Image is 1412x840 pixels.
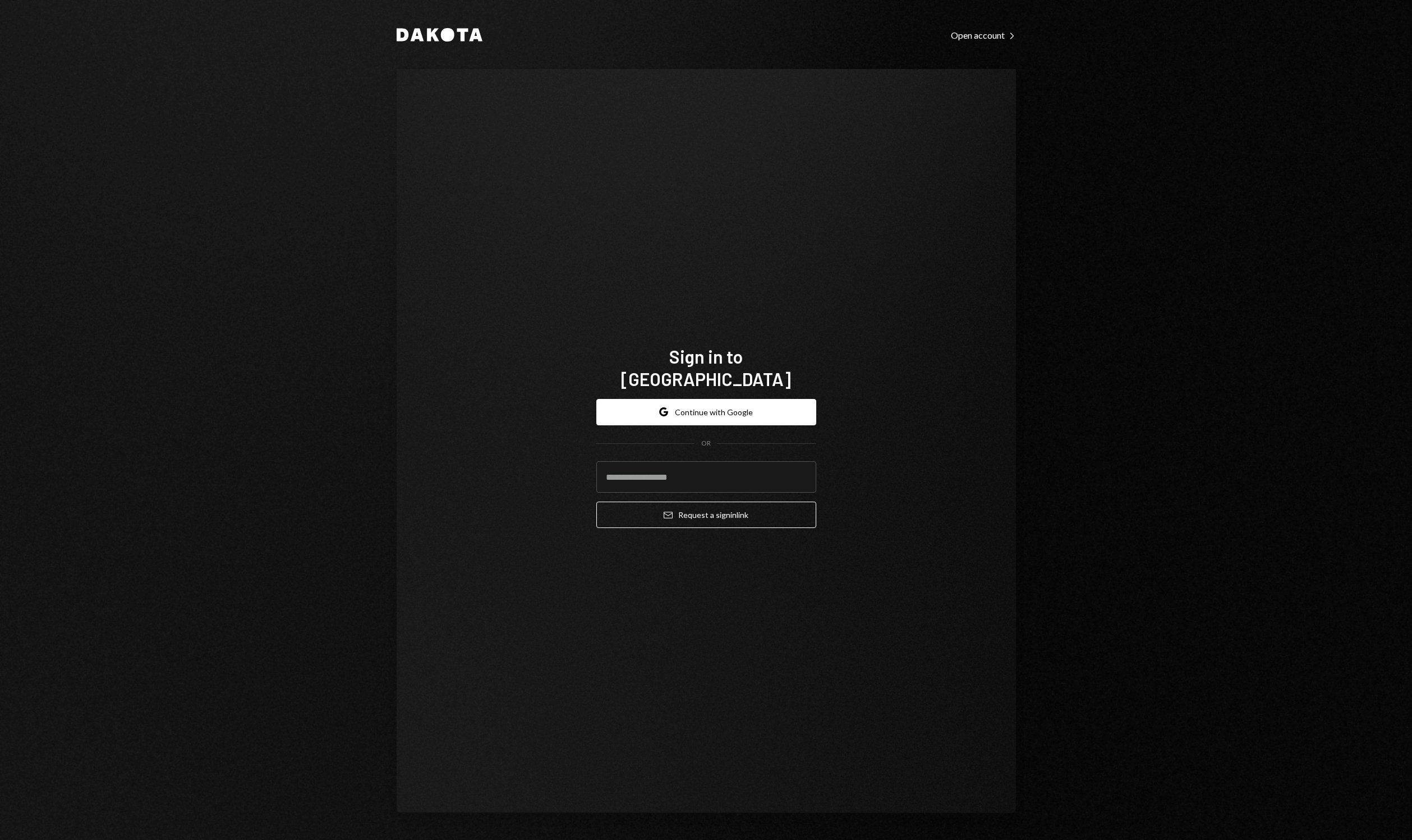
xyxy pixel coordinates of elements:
[951,30,1016,41] div: Open account
[701,439,711,448] div: OR
[951,29,1016,41] a: Open account
[596,502,816,528] button: Request a signinlink
[596,399,816,425] button: Continue with Google
[596,345,816,390] h1: Sign in to [GEOGRAPHIC_DATA]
